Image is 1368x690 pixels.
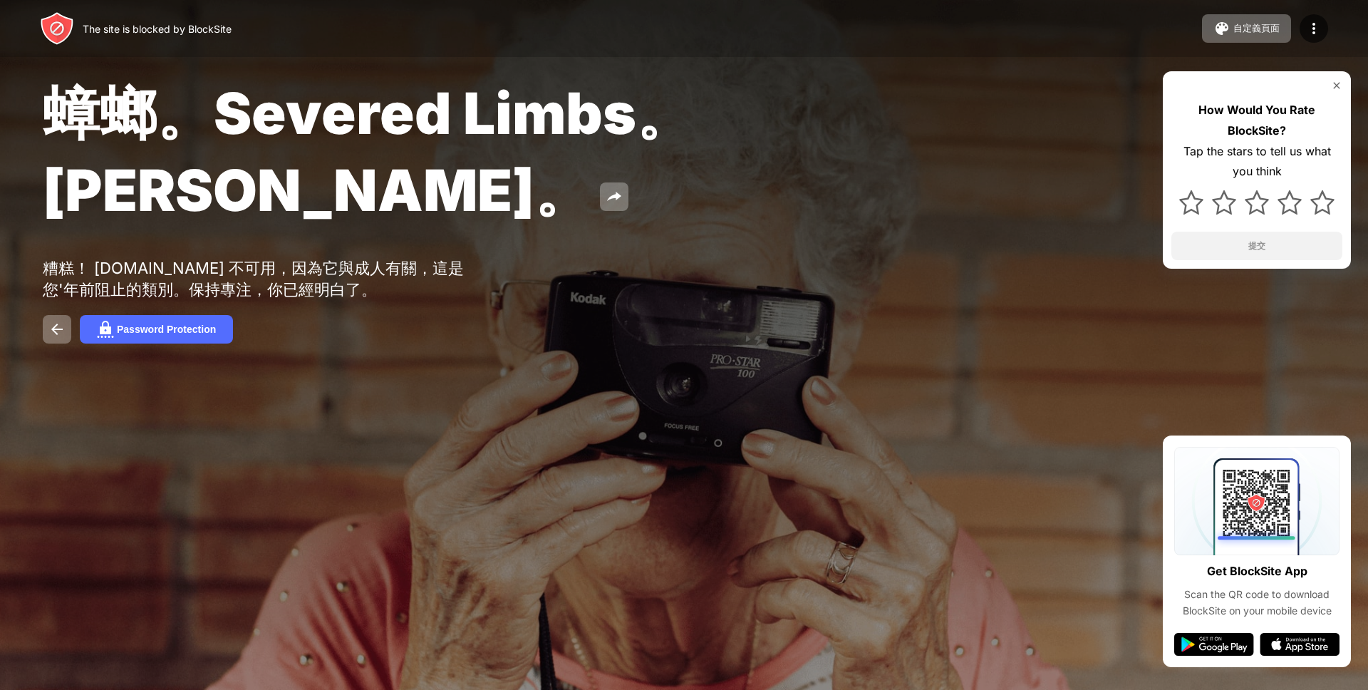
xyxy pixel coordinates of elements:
[1212,190,1236,215] img: star.svg
[1207,561,1307,582] div: Get BlockSite App
[80,315,233,344] button: Password Protection
[1278,190,1302,215] img: star.svg
[1174,633,1254,656] img: google-play.svg
[1171,232,1342,260] button: 提交
[606,188,623,205] img: share.svg
[1171,141,1342,182] div: Tap the stars to tell us what you think
[1260,633,1339,656] img: app-store.svg
[1174,587,1339,619] div: Scan the QR code to download BlockSite on your mobile device
[1213,20,1230,37] img: pallet.svg
[1310,190,1335,215] img: star.svg
[43,78,693,225] span: 蟑螂。Severed Limbs。[PERSON_NAME]。
[117,324,216,335] div: Password Protection
[1171,100,1342,141] div: How Would You Rate BlockSite?
[43,258,483,301] div: 糟糕！ [DOMAIN_NAME] 不可用，因為它與成人有關，這是您'年前阻止的類別。保持專注，你已經明白了。
[1179,190,1203,215] img: star.svg
[1202,14,1291,43] button: 自定義頁面
[1233,22,1280,35] div: 自定義頁面
[1331,80,1342,91] img: rate-us-close.svg
[1305,20,1322,37] img: menu-icon.svg
[48,321,66,338] img: back.svg
[97,321,114,338] img: password.svg
[40,11,74,46] img: header-logo.svg
[1174,447,1339,555] img: qrcode.svg
[1245,190,1269,215] img: star.svg
[83,23,232,35] div: The site is blocked by BlockSite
